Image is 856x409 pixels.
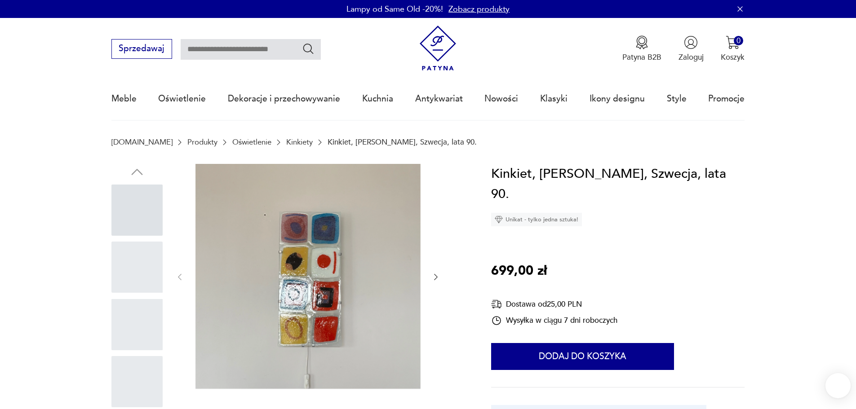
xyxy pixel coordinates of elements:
[232,138,271,146] a: Oświetlenie
[622,52,661,62] p: Patyna B2B
[484,78,518,119] a: Nowości
[491,315,617,326] div: Wysyłka w ciągu 7 dni roboczych
[448,4,510,15] a: Zobacz produkty
[187,138,217,146] a: Produkty
[825,373,851,398] iframe: Smartsupp widget button
[635,35,649,49] img: Ikona medalu
[622,35,661,62] a: Ikona medaluPatyna B2B
[415,78,463,119] a: Antykwariat
[667,78,687,119] a: Style
[679,35,704,62] button: Zaloguj
[590,78,645,119] a: Ikony designu
[495,215,503,224] img: Ikona diamentu
[734,36,743,45] div: 0
[111,46,172,53] a: Sprzedawaj
[491,261,547,281] p: 699,00 zł
[328,138,477,146] p: Kinkiet, [PERSON_NAME], Szwecja, lata 90.
[111,138,173,146] a: [DOMAIN_NAME]
[540,78,568,119] a: Klasyki
[708,78,745,119] a: Promocje
[679,52,704,62] p: Zaloguj
[286,138,313,146] a: Kinkiety
[346,4,443,15] p: Lampy od Same Old -20%!
[491,343,674,370] button: Dodaj do koszyka
[684,35,698,49] img: Ikonka użytkownika
[111,39,172,59] button: Sprzedawaj
[362,78,393,119] a: Kuchnia
[726,35,740,49] img: Ikona koszyka
[491,213,582,226] div: Unikat - tylko jedna sztuka!
[302,42,315,55] button: Szukaj
[622,35,661,62] button: Patyna B2B
[491,299,617,310] div: Dostawa od 25,00 PLN
[491,164,745,205] h1: Kinkiet, [PERSON_NAME], Szwecja, lata 90.
[158,78,206,119] a: Oświetlenie
[111,78,137,119] a: Meble
[491,299,502,310] img: Ikona dostawy
[415,26,461,71] img: Patyna - sklep z meblami i dekoracjami vintage
[721,35,745,62] button: 0Koszyk
[195,164,421,389] img: Zdjęcie produktu Kinkiet, Ikea Gyllen, Szwecja, lata 90.
[721,52,745,62] p: Koszyk
[228,78,340,119] a: Dekoracje i przechowywanie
